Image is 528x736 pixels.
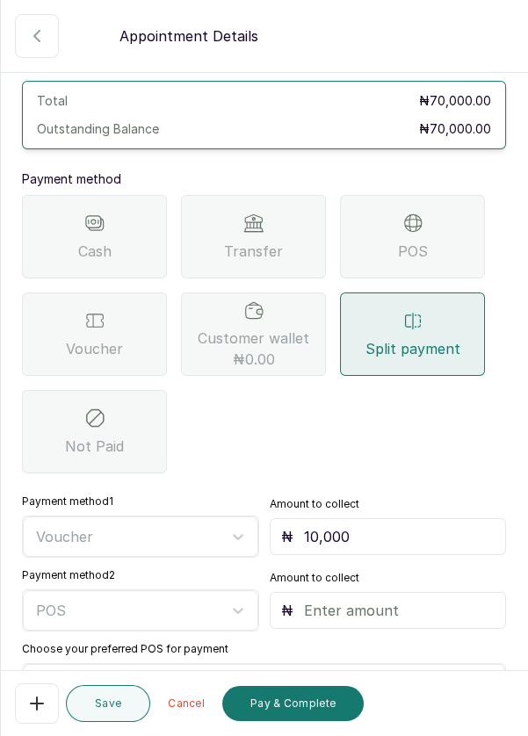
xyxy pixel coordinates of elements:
input: Enter amount [304,526,495,547]
label: Payment method 1 [22,494,113,509]
span: Transfer [224,241,283,262]
span: POS [398,241,428,262]
span: Customer wallet [198,328,309,370]
label: Choose your preferred POS for payment [22,642,228,656]
p: ₦ [281,600,293,621]
label: Amount to collect [270,571,359,585]
span: ₦0.00 [233,349,275,370]
p: Total [37,92,68,110]
span: Split payment [365,338,460,359]
p: Appointment Details [119,25,258,47]
input: Enter amount [304,600,495,621]
button: Save [66,685,150,722]
p: Outstanding Balance [37,120,159,138]
label: Payment method 2 [22,568,115,582]
button: Cancel [157,686,215,721]
span: Cash [78,241,112,262]
p: ₦ [281,526,293,547]
p: ₦70,000.00 [419,92,491,110]
button: Pay & Complete [222,686,364,721]
label: Amount to collect [270,497,359,511]
span: Voucher [66,338,123,359]
p: ₦70,000.00 [419,120,491,138]
p: Payment method [22,170,506,188]
span: Not Paid [65,436,124,457]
